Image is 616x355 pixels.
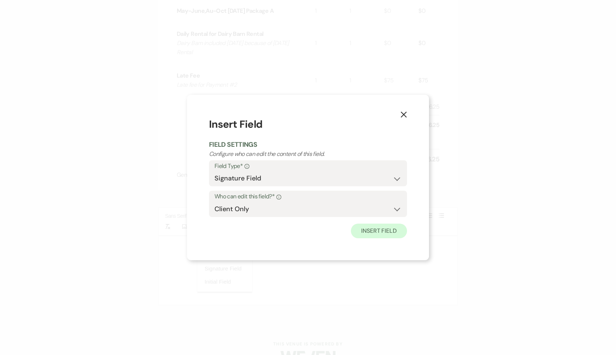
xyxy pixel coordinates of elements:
[209,149,367,159] p: Configure who can edit the content of this field.
[209,117,407,132] h1: Insert Field
[351,224,407,238] button: Insert Field
[214,191,401,202] label: Who can edit this field?*
[209,140,407,149] h2: Field Settings
[214,161,401,172] label: Field Type*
